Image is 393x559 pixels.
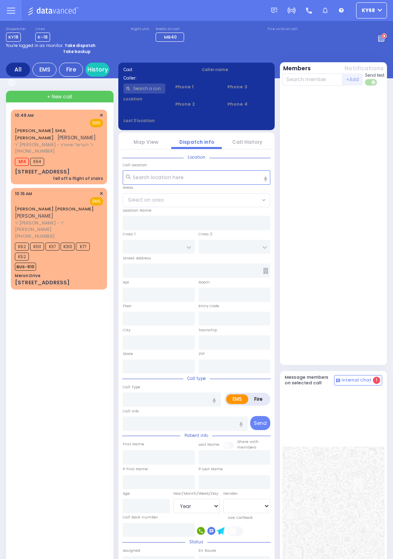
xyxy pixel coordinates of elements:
label: Last Name [199,442,219,447]
label: Night unit [131,27,149,32]
a: [PERSON_NAME] [PERSON_NAME] [15,206,94,212]
span: Internal Chat [342,377,371,383]
span: Phone 3 [227,84,269,90]
div: All [6,63,30,77]
span: K-18 [35,33,50,42]
div: Fire [59,63,83,77]
label: En Route [199,548,216,553]
button: Notifications [344,64,384,73]
span: K62 [15,243,29,251]
label: ZIP [199,351,205,357]
span: M14 [15,158,29,166]
label: Cad: [124,67,192,73]
label: Call back number [123,514,158,520]
span: Call type [183,375,210,382]
img: message.svg [271,8,277,14]
img: comment-alt.png [336,379,340,383]
a: [PERSON_NAME] SHUL [PERSON_NAME] [15,127,66,141]
label: Turn off text [365,78,378,86]
span: K101 [30,243,44,251]
span: You're logged in as monitor. [6,43,63,49]
label: Apt [123,279,129,285]
button: Send [250,416,270,430]
span: Other building occupants [263,268,268,274]
label: Gender [223,491,238,496]
span: Phone 2 [175,101,217,108]
label: Caller: [124,75,192,81]
span: [PHONE_NUMBER] [15,233,55,239]
div: [STREET_ADDRESS] [15,168,70,176]
label: Fire [248,394,269,404]
span: 10:49 AM [15,112,34,118]
strong: Take backup [63,49,91,55]
span: ✕ [99,190,103,197]
label: Township [199,327,217,333]
span: K310 [61,243,75,251]
label: Fire units on call [267,27,298,32]
small: Share with [237,439,259,444]
button: ky68 [356,2,387,18]
span: ר' [PERSON_NAME] - ר' [PERSON_NAME] [15,220,101,233]
label: Use Callback [228,515,253,520]
span: members [237,445,257,450]
label: First Name [123,441,144,447]
span: Phone 4 [227,101,269,108]
input: Search location here [123,170,270,185]
label: Cross 2 [199,231,213,237]
label: Dispatcher [6,27,26,32]
span: Patient info [180,433,212,439]
span: Send text [365,72,385,78]
a: Call History [232,139,262,145]
span: [PERSON_NAME] [15,212,53,219]
div: fell off a flight of stairs [53,175,103,182]
input: Search a contact [124,84,166,94]
a: Dispatch info [179,139,214,145]
label: Street Address [123,255,151,261]
label: Medic on call [156,27,186,32]
label: Call Info [123,408,139,414]
span: KY18 [6,33,21,42]
span: K37 [45,243,59,251]
span: Select an area [128,196,164,204]
label: Cross 1 [123,231,136,237]
span: ר' [PERSON_NAME] - ר' הערשל שווארץ [15,141,101,148]
label: Room [199,279,210,285]
label: Assigned [123,548,140,553]
label: Floor [123,303,132,309]
button: Internal Chat 1 [334,375,382,386]
label: Call Type [123,384,140,390]
span: K77 [76,243,90,251]
span: Phone 1 [175,84,217,90]
span: K52 [15,253,29,261]
span: [PHONE_NUMBER] [15,148,55,154]
label: P First Name [123,466,148,472]
span: 10:16 AM [15,191,32,197]
label: Location Name [123,208,152,213]
label: Age [123,491,130,496]
span: Status [185,539,207,545]
h5: Message members on selected call [285,375,334,385]
strong: Take dispatch [65,43,95,49]
label: EMS [226,394,248,404]
span: EMS [90,119,103,127]
label: Areas [123,185,134,190]
label: Location [124,96,166,102]
label: Entry Code [199,303,219,309]
input: Search member [282,73,343,86]
span: + New call [47,93,72,100]
label: Caller name [202,67,270,73]
span: Location [184,154,209,160]
label: Last 3 location [124,118,197,124]
label: Lines [35,27,50,32]
span: [PERSON_NAME] [57,134,96,141]
span: ky68 [362,7,375,14]
div: Meron Drive [15,273,41,279]
label: City [123,327,130,333]
a: History [85,63,109,77]
div: Year/Month/Week/Day [173,491,220,496]
a: Map View [134,139,158,145]
span: K64 [30,158,44,166]
span: BUS-910 [15,263,36,271]
img: Logo [28,6,81,16]
label: P Last Name [199,466,223,472]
